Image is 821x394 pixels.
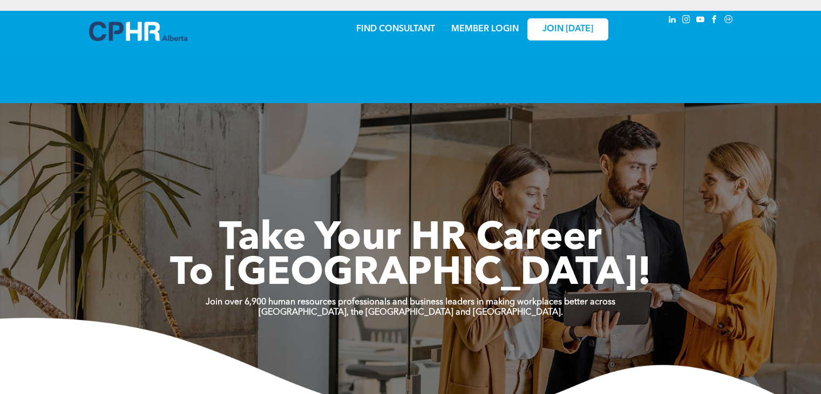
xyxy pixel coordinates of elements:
[206,298,615,307] strong: Join over 6,900 human resources professionals and business leaders in making workplaces better ac...
[170,255,652,294] span: To [GEOGRAPHIC_DATA]!
[723,13,735,28] a: Social network
[709,13,721,28] a: facebook
[542,24,593,35] span: JOIN [DATE]
[451,25,519,33] a: MEMBER LOGIN
[681,13,693,28] a: instagram
[695,13,707,28] a: youtube
[356,25,435,33] a: FIND CONSULTANT
[219,220,602,259] span: Take Your HR Career
[667,13,678,28] a: linkedin
[259,308,563,317] strong: [GEOGRAPHIC_DATA], the [GEOGRAPHIC_DATA] and [GEOGRAPHIC_DATA].
[527,18,608,40] a: JOIN [DATE]
[89,22,187,41] img: A blue and white logo for cp alberta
